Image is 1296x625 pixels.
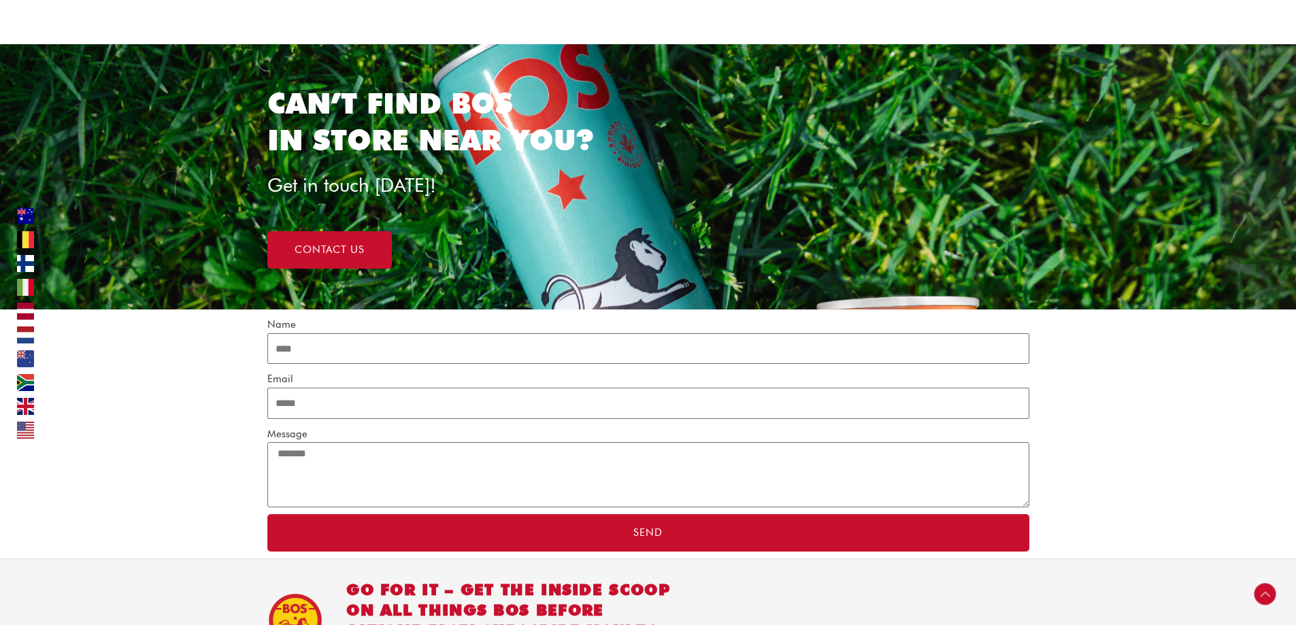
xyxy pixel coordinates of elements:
h2: Can’t find BOS in store near you? [267,85,1029,159]
button: Send [267,514,1029,552]
a: contact us [267,231,392,269]
span: Send [633,528,663,538]
form: New Form [267,316,1029,558]
span: contact us [295,245,365,255]
label: Name [267,316,296,333]
label: Email [267,371,293,388]
label: Message [267,426,308,443]
h3: Get in touch [DATE]! [267,173,715,197]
